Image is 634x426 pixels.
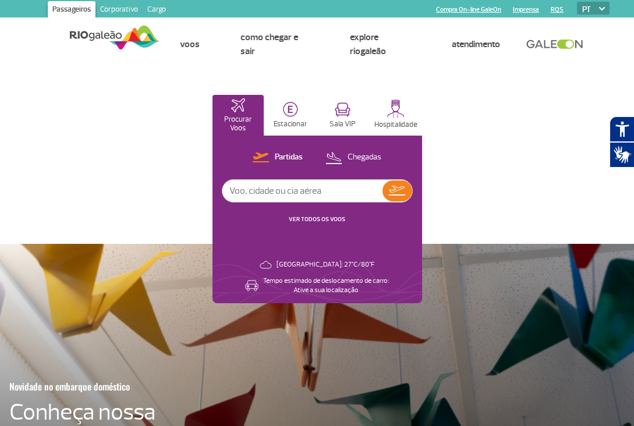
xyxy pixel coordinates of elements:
[275,152,303,163] p: Partidas
[387,100,405,118] img: hospitality.svg
[283,102,298,117] img: carParkingHome.svg
[48,1,95,20] a: Passageiros
[551,6,564,13] a: RQS
[289,215,345,223] a: VER TODOS OS VOOS
[249,150,306,165] button: Partidas
[9,374,204,399] h3: Novidade no embarque doméstico
[231,98,245,112] img: airplaneHomeActive.svg
[240,31,298,57] a: Como chegar e sair
[350,31,386,57] a: Explore RIOgaleão
[180,38,200,50] a: Voos
[317,95,369,136] button: Sala VIP
[348,152,381,163] p: Chegadas
[274,120,307,129] p: Estacionar
[330,120,356,129] p: Sala VIP
[263,276,389,295] p: Tempo estimado de deslocamento de carro: Ative a sua localização
[436,6,501,13] a: Compra On-line GaleOn
[452,38,500,50] a: Atendimento
[513,6,539,13] a: Imprensa
[222,180,382,202] input: Voo, cidade ou cia aérea
[610,142,634,168] button: Abrir tradutor de língua de sinais.
[374,120,417,129] p: Hospitalidade
[265,95,316,136] button: Estacionar
[277,260,374,269] p: [GEOGRAPHIC_DATA]: 27°C/80°F
[285,215,349,224] button: VER TODOS OS VOOS
[322,150,385,165] button: Chegadas
[95,1,143,20] a: Corporativo
[143,1,171,20] a: Cargo
[218,115,258,133] p: Procurar Voos
[370,95,422,136] button: Hospitalidade
[610,116,634,142] button: Abrir recursos assistivos.
[610,116,634,168] div: Plugin de acessibilidade da Hand Talk.
[212,95,264,136] button: Procurar Voos
[335,102,350,117] img: vipRoom.svg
